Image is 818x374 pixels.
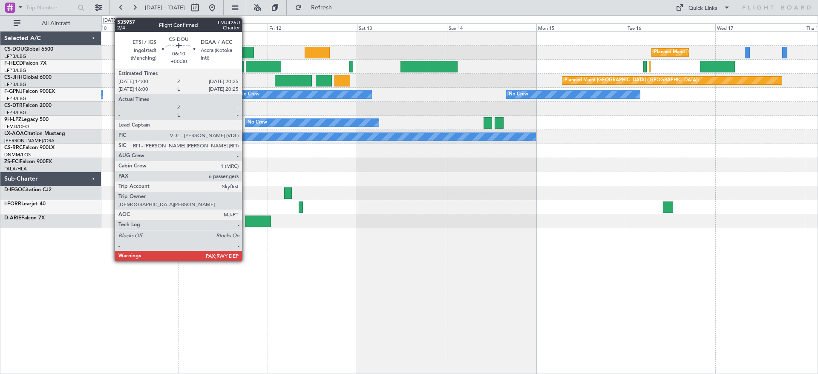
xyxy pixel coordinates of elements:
div: Wed 10 [89,23,178,31]
div: Sat 13 [357,23,446,31]
div: No Crew [240,88,259,101]
a: LX-AOACitation Mustang [4,131,65,136]
button: Refresh [291,1,342,14]
a: LFPB/LBG [4,109,26,116]
a: LFPB/LBG [4,67,26,74]
span: D-IEGO [4,187,22,193]
a: DNMM/LOS [4,152,31,158]
span: I-FORR [4,201,21,207]
a: 9H-LPZLegacy 500 [4,117,49,122]
div: Tue 16 [626,23,715,31]
a: D-ARIEFalcon 7X [4,216,45,221]
span: LX-AOA [4,131,24,136]
span: Refresh [304,5,340,11]
span: F-HECD [4,61,23,66]
a: FALA/HLA [4,166,27,172]
span: 9H-LPZ [4,117,21,122]
span: CS-RRC [4,145,23,150]
div: Planned Maint [GEOGRAPHIC_DATA] ([GEOGRAPHIC_DATA]) [565,74,699,87]
span: D-ARIE [4,216,21,221]
a: ZS-FCIFalcon 900EX [4,159,52,164]
a: F-HECDFalcon 7X [4,61,46,66]
button: Quick Links [671,1,734,14]
span: CS-DOU [4,47,24,52]
div: [DATE] [103,17,118,24]
div: Sun 14 [447,23,536,31]
a: D-IEGOCitation CJ2 [4,187,52,193]
div: Wed 17 [715,23,805,31]
div: Mon 15 [536,23,626,31]
span: All Aircraft [22,20,90,26]
div: No Crew [PERSON_NAME] [180,130,240,143]
a: CS-DOUGlobal 6500 [4,47,53,52]
a: LFPB/LBG [4,95,26,102]
a: LFMD/CEQ [4,124,29,130]
div: No Crew [248,116,267,129]
span: ZS-FCI [4,159,20,164]
a: CS-DTRFalcon 2000 [4,103,52,108]
a: F-GPNJFalcon 900EX [4,89,55,94]
a: [PERSON_NAME]/QSA [4,138,55,144]
span: F-GPNJ [4,89,23,94]
span: [DATE] - [DATE] [145,4,185,12]
a: CS-JHHGlobal 6000 [4,75,52,80]
a: LFPB/LBG [4,81,26,88]
div: No Crew [509,88,528,101]
input: Trip Number [26,1,75,14]
div: Thu 11 [178,23,268,31]
span: CS-JHH [4,75,23,80]
a: CS-RRCFalcon 900LX [4,145,55,150]
span: CS-DTR [4,103,23,108]
div: Quick Links [688,4,717,13]
a: LFPB/LBG [4,53,26,60]
div: Planned Maint [GEOGRAPHIC_DATA] ([GEOGRAPHIC_DATA]) [654,46,788,59]
div: Fri 12 [268,23,357,31]
button: All Aircraft [9,17,92,30]
a: I-FORRLearjet 40 [4,201,46,207]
